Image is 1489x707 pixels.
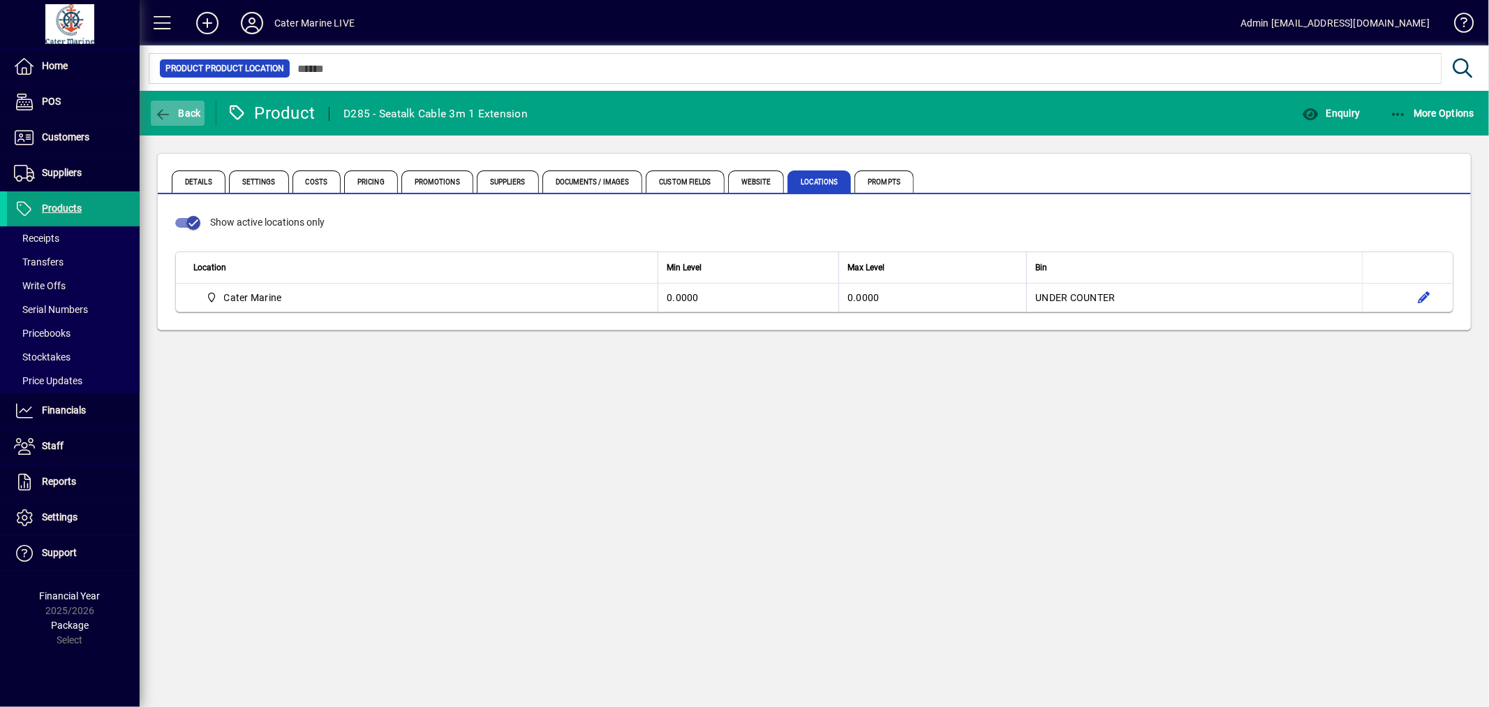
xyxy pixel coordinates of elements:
[7,85,140,119] a: POS
[42,404,86,416] span: Financials
[227,102,316,124] div: Product
[14,351,71,363] span: Stocktakes
[1240,12,1430,34] div: Admin [EMAIL_ADDRESS][DOMAIN_NAME]
[7,321,140,345] a: Pricebooks
[7,298,140,321] a: Serial Numbers
[646,170,724,193] span: Custom Fields
[292,170,341,193] span: Costs
[14,256,64,268] span: Transfers
[344,170,398,193] span: Pricing
[185,10,230,36] button: Add
[854,170,914,193] span: Prompts
[172,170,225,193] span: Details
[7,274,140,298] a: Write Offs
[1026,284,1362,312] td: UNDER COUNTER
[224,291,282,305] span: Cater Marine
[7,369,140,393] a: Price Updates
[7,156,140,191] a: Suppliers
[1298,101,1363,126] button: Enquiry
[477,170,539,193] span: Suppliers
[7,226,140,250] a: Receipts
[7,393,140,428] a: Financials
[728,170,785,193] span: Website
[42,547,77,558] span: Support
[40,590,101,602] span: Financial Year
[1413,286,1435,309] button: Edit
[151,101,205,126] button: Back
[7,120,140,155] a: Customers
[1386,101,1479,126] button: More Options
[229,170,289,193] span: Settings
[42,96,61,107] span: POS
[42,476,76,487] span: Reports
[343,103,528,125] div: D285 - Seatalk Cable 3m 1 Extension
[42,440,64,451] span: Staff
[14,280,66,291] span: Write Offs
[1390,108,1475,119] span: More Options
[1302,108,1360,119] span: Enquiry
[42,167,82,178] span: Suppliers
[200,289,288,306] span: Cater Marine
[1035,260,1047,275] span: Bin
[14,328,71,339] span: Pricebooks
[42,203,82,214] span: Products
[7,345,140,369] a: Stocktakes
[14,304,88,315] span: Serial Numbers
[847,260,884,275] span: Max Level
[42,131,89,143] span: Customers
[193,260,226,275] span: Location
[787,170,851,193] span: Locations
[140,101,216,126] app-page-header-button: Back
[14,233,59,244] span: Receipts
[838,284,1026,312] td: 0.0000
[401,170,473,193] span: Promotions
[7,465,140,500] a: Reports
[14,375,82,386] span: Price Updates
[274,12,355,34] div: Cater Marine LIVE
[7,536,140,571] a: Support
[42,511,77,523] span: Settings
[7,49,140,84] a: Home
[230,10,274,36] button: Profile
[210,217,325,228] span: Show active locations only
[42,60,68,71] span: Home
[165,61,284,75] span: Product Product Location
[7,250,140,274] a: Transfers
[658,284,838,312] td: 0.0000
[7,500,140,535] a: Settings
[7,429,140,464] a: Staff
[154,108,201,119] span: Back
[1444,3,1472,48] a: Knowledge Base
[542,170,643,193] span: Documents / Images
[667,260,702,275] span: Min Level
[51,620,89,631] span: Package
